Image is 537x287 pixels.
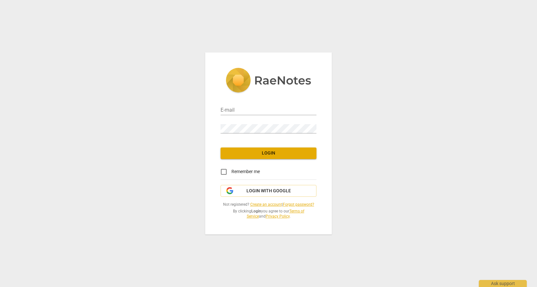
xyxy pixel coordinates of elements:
span: Not registered? | [221,202,316,207]
button: Login [221,147,316,159]
div: Ask support [479,280,527,287]
span: Remember me [231,168,260,175]
span: Login [226,150,311,156]
a: Terms of Service [247,209,304,219]
a: Create an account [250,202,282,207]
span: Login with Google [246,188,291,194]
button: Login with Google [221,185,316,197]
span: By clicking you agree to our and . [221,209,316,219]
a: Forgot password? [283,202,314,207]
b: Login [251,209,261,213]
img: 5ac2273c67554f335776073100b6d88f.svg [226,68,311,94]
a: Privacy Policy [266,214,290,219]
